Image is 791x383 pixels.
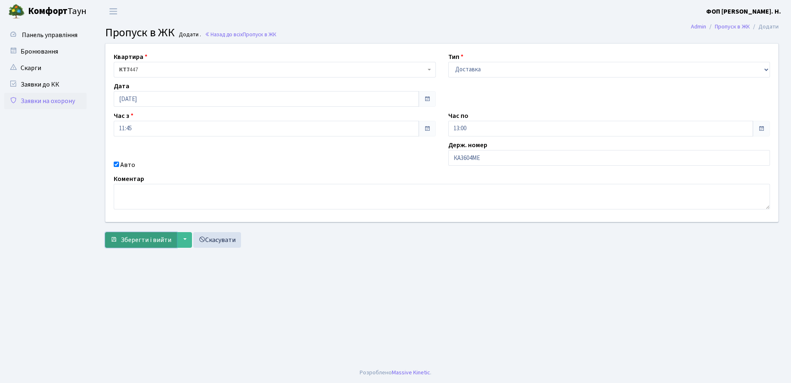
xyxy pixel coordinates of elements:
[114,111,133,121] label: Час з
[706,7,781,16] a: ФОП [PERSON_NAME]. Н.
[448,140,487,150] label: Держ. номер
[448,52,463,62] label: Тип
[8,3,25,20] img: logo.png
[715,22,750,31] a: Пропуск в ЖК
[4,93,87,109] a: Заявки на охорону
[120,160,135,170] label: Авто
[4,76,87,93] a: Заявки до КК
[679,18,791,35] nav: breadcrumb
[691,22,706,31] a: Admin
[448,111,468,121] label: Час по
[119,66,129,74] b: КТ7
[448,150,770,166] input: AA0001AA
[360,368,431,377] div: Розроблено .
[121,235,171,244] span: Зберегти і вийти
[193,232,241,248] a: Скасувати
[205,31,276,38] a: Назад до всіхПропуск в ЖК
[28,5,68,18] b: Комфорт
[4,27,87,43] a: Панель управління
[114,52,147,62] label: Квартира
[4,60,87,76] a: Скарги
[114,62,436,78] span: <b>КТ7</b>&nbsp;&nbsp;&nbsp;447
[114,174,144,184] label: Коментар
[119,66,426,74] span: <b>КТ7</b>&nbsp;&nbsp;&nbsp;447
[114,81,129,91] label: Дата
[392,368,430,377] a: Massive Kinetic
[243,31,276,38] span: Пропуск в ЖК
[28,5,87,19] span: Таун
[22,31,77,40] span: Панель управління
[105,24,175,41] span: Пропуск в ЖК
[750,22,779,31] li: Додати
[177,31,201,38] small: Додати .
[105,232,177,248] button: Зберегти і вийти
[103,5,124,18] button: Переключити навігацію
[4,43,87,60] a: Бронювання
